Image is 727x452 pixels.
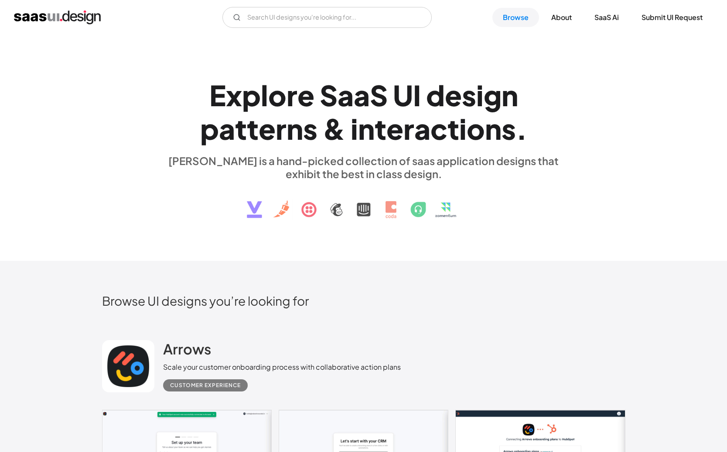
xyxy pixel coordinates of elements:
[516,112,527,145] div: .
[297,78,314,112] div: e
[226,78,242,112] div: x
[232,180,496,226] img: text, icon, saas logo
[375,112,386,145] div: t
[163,340,211,358] h2: Arrows
[584,8,629,27] a: SaaS Ai
[170,380,241,391] div: Customer Experience
[502,78,518,112] div: n
[484,78,502,112] div: g
[163,154,564,180] div: [PERSON_NAME] is a hand-picked collection of saas application designs that exhibit the best in cl...
[358,112,375,145] div: n
[276,112,287,145] div: r
[163,362,401,372] div: Scale your customer onboarding process with collaborative action plans
[430,112,447,145] div: c
[447,112,459,145] div: t
[268,78,287,112] div: o
[393,78,413,112] div: U
[492,8,539,27] a: Browse
[413,78,421,112] div: I
[222,7,432,28] input: Search UI designs you're looking for...
[219,112,235,145] div: a
[163,340,211,362] a: Arrows
[303,112,317,145] div: s
[467,112,485,145] div: o
[351,112,358,145] div: i
[476,78,484,112] div: i
[323,112,345,145] div: &
[242,78,261,112] div: p
[247,112,259,145] div: t
[414,112,430,145] div: a
[541,8,582,27] a: About
[209,78,226,112] div: E
[222,7,432,28] form: Email Form
[338,78,354,112] div: a
[403,112,414,145] div: r
[445,78,462,112] div: e
[287,112,303,145] div: n
[261,78,268,112] div: l
[502,112,516,145] div: s
[386,112,403,145] div: e
[235,112,247,145] div: t
[163,78,564,145] h1: Explore SaaS UI design patterns & interactions.
[200,112,219,145] div: p
[485,112,502,145] div: n
[259,112,276,145] div: e
[354,78,370,112] div: a
[320,78,338,112] div: S
[459,112,467,145] div: i
[462,78,476,112] div: s
[102,293,625,308] h2: Browse UI designs you’re looking for
[287,78,297,112] div: r
[631,8,713,27] a: Submit UI Request
[370,78,388,112] div: S
[14,10,101,24] a: home
[426,78,445,112] div: d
